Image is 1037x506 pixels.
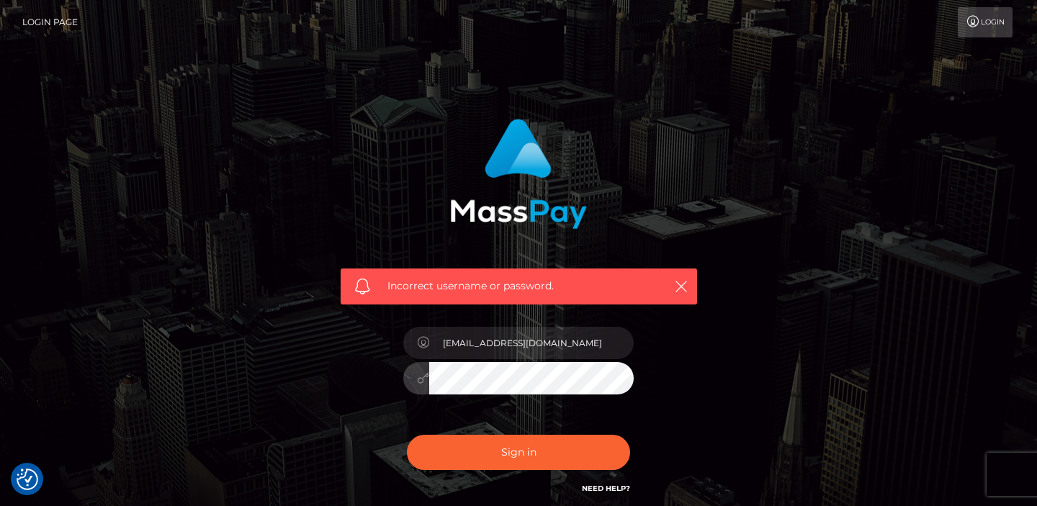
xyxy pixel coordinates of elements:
img: MassPay Login [450,119,587,229]
a: Login Page [22,7,78,37]
a: Need Help? [582,484,630,493]
button: Sign in [407,435,630,470]
a: Login [958,7,1013,37]
button: Consent Preferences [17,469,38,490]
img: Revisit consent button [17,469,38,490]
input: Username... [429,327,634,359]
span: Incorrect username or password. [387,279,650,294]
